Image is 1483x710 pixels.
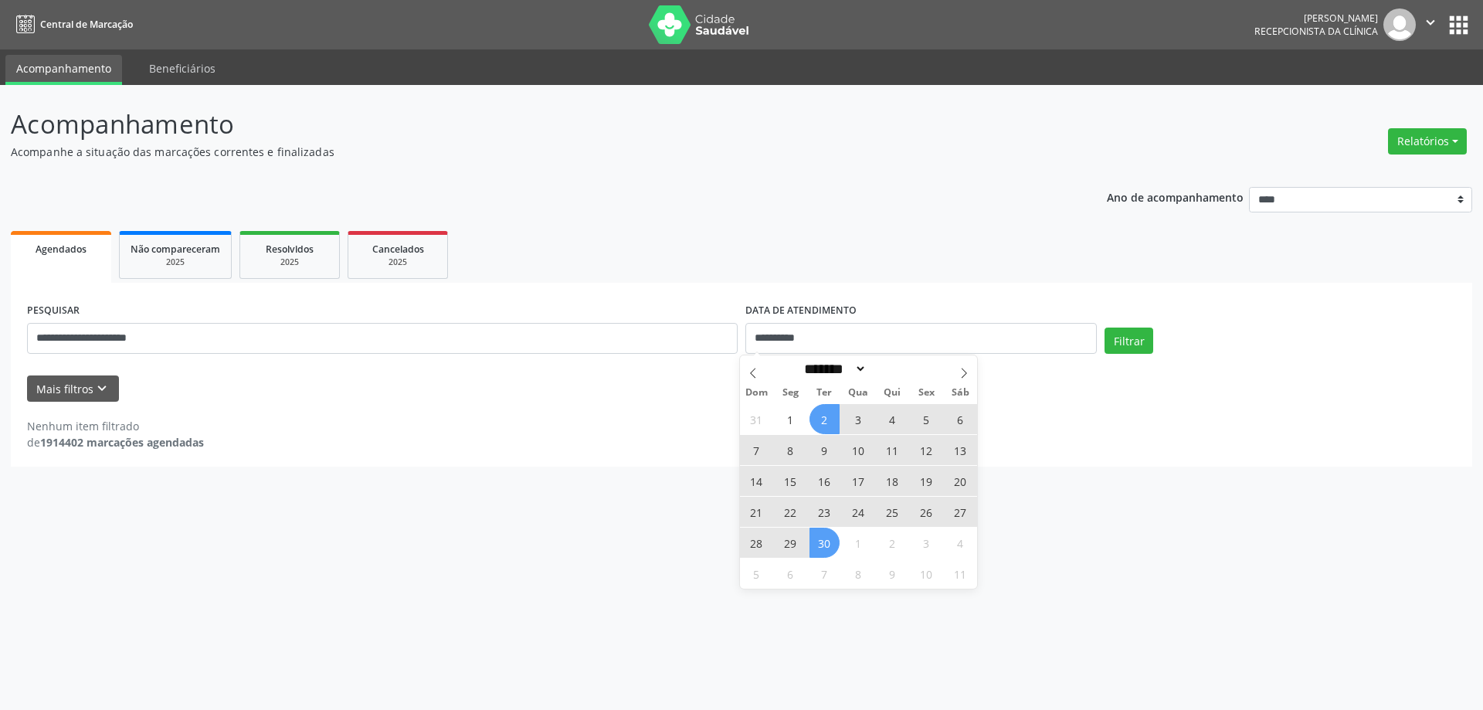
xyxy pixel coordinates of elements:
[745,299,857,323] label: DATA DE ATENDIMENTO
[877,497,908,527] span: Setembro 25, 2025
[943,388,977,398] span: Sáb
[877,528,908,558] span: Outubro 2, 2025
[945,404,976,434] span: Setembro 6, 2025
[911,404,942,434] span: Setembro 5, 2025
[945,466,976,496] span: Setembro 20, 2025
[1388,128,1467,155] button: Relatórios
[1416,8,1445,41] button: 
[775,497,806,527] span: Setembro 22, 2025
[911,559,942,589] span: Outubro 10, 2025
[741,466,772,496] span: Setembro 14, 2025
[799,361,867,377] select: Month
[945,528,976,558] span: Outubro 4, 2025
[359,256,436,268] div: 2025
[843,404,874,434] span: Setembro 3, 2025
[741,559,772,589] span: Outubro 5, 2025
[251,256,328,268] div: 2025
[11,144,1033,160] p: Acompanhe a situação das marcações correntes e finalizadas
[909,388,943,398] span: Sex
[40,435,204,450] strong: 1914402 marcações agendadas
[809,497,840,527] span: Setembro 23, 2025
[741,497,772,527] span: Setembro 21, 2025
[843,435,874,465] span: Setembro 10, 2025
[945,435,976,465] span: Setembro 13, 2025
[138,55,226,82] a: Beneficiários
[1383,8,1416,41] img: img
[11,12,133,37] a: Central de Marcação
[1254,12,1378,25] div: [PERSON_NAME]
[1107,187,1244,206] p: Ano de acompanhamento
[809,466,840,496] span: Setembro 16, 2025
[911,528,942,558] span: Outubro 3, 2025
[27,434,204,450] div: de
[93,380,110,397] i: keyboard_arrow_down
[809,435,840,465] span: Setembro 9, 2025
[1254,25,1378,38] span: Recepcionista da clínica
[740,388,774,398] span: Dom
[27,375,119,403] button: Mais filtroskeyboard_arrow_down
[809,528,840,558] span: Setembro 30, 2025
[266,243,314,256] span: Resolvidos
[877,404,908,434] span: Setembro 4, 2025
[741,528,772,558] span: Setembro 28, 2025
[131,256,220,268] div: 2025
[5,55,122,85] a: Acompanhamento
[775,466,806,496] span: Setembro 15, 2025
[1422,14,1439,31] i: 
[945,497,976,527] span: Setembro 27, 2025
[807,388,841,398] span: Ter
[945,559,976,589] span: Outubro 11, 2025
[775,528,806,558] span: Setembro 29, 2025
[843,528,874,558] span: Outubro 1, 2025
[875,388,909,398] span: Qui
[11,105,1033,144] p: Acompanhamento
[843,497,874,527] span: Setembro 24, 2025
[809,559,840,589] span: Outubro 7, 2025
[877,435,908,465] span: Setembro 11, 2025
[841,388,875,398] span: Qua
[131,243,220,256] span: Não compareceram
[1445,12,1472,39] button: apps
[372,243,424,256] span: Cancelados
[741,435,772,465] span: Setembro 7, 2025
[741,404,772,434] span: Agosto 31, 2025
[867,361,918,377] input: Year
[27,299,80,323] label: PESQUISAR
[1105,328,1153,354] button: Filtrar
[775,435,806,465] span: Setembro 8, 2025
[773,388,807,398] span: Seg
[843,466,874,496] span: Setembro 17, 2025
[843,559,874,589] span: Outubro 8, 2025
[911,497,942,527] span: Setembro 26, 2025
[27,418,204,434] div: Nenhum item filtrado
[775,404,806,434] span: Setembro 1, 2025
[911,466,942,496] span: Setembro 19, 2025
[911,435,942,465] span: Setembro 12, 2025
[36,243,87,256] span: Agendados
[809,404,840,434] span: Setembro 2, 2025
[775,559,806,589] span: Outubro 6, 2025
[877,559,908,589] span: Outubro 9, 2025
[877,466,908,496] span: Setembro 18, 2025
[40,18,133,31] span: Central de Marcação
